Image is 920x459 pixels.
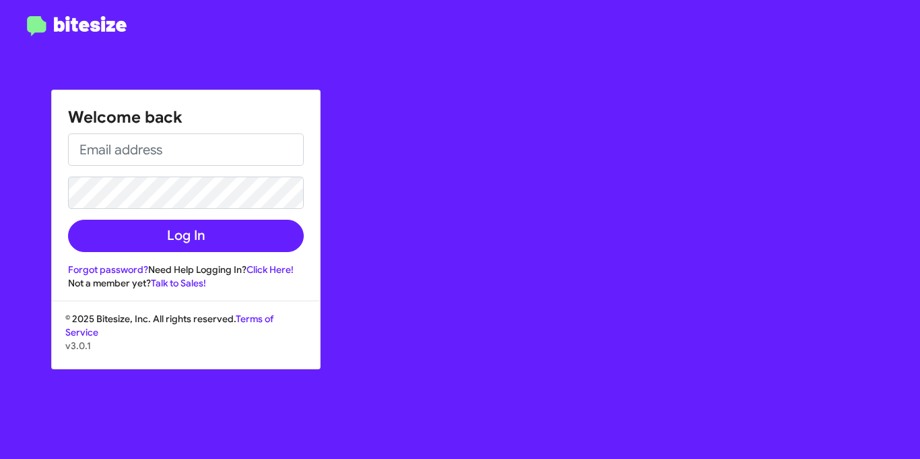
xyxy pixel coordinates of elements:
div: Not a member yet? [68,276,304,290]
a: Forgot password? [68,264,148,276]
a: Click Here! [247,264,294,276]
p: v3.0.1 [65,339,306,353]
div: © 2025 Bitesize, Inc. All rights reserved. [52,312,320,369]
h1: Welcome back [68,106,304,128]
a: Talk to Sales! [151,277,206,289]
div: Need Help Logging In? [68,263,304,276]
button: Log In [68,220,304,252]
input: Email address [68,133,304,166]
